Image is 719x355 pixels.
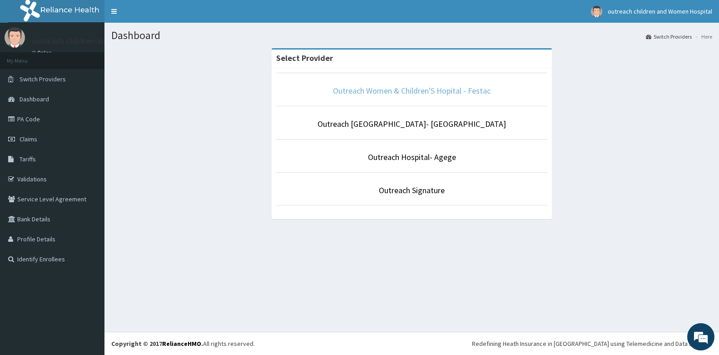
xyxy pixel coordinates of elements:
strong: Copyright © 2017 . [111,340,203,348]
img: User Image [5,27,25,48]
a: Online [32,50,54,56]
span: outreach children and Women Hospital [608,7,712,15]
span: Dashboard [20,95,49,103]
a: Outreach [GEOGRAPHIC_DATA]- [GEOGRAPHIC_DATA] [317,119,506,129]
span: Claims [20,135,37,143]
li: Here [693,33,712,40]
p: outreach children and Women Hospital [32,37,170,45]
span: Tariffs [20,155,36,163]
h1: Dashboard [111,30,712,41]
a: Switch Providers [646,33,692,40]
a: Outreach Hospital- Agege [368,152,456,162]
a: RelianceHMO [162,340,201,348]
div: Redefining Heath Insurance in [GEOGRAPHIC_DATA] using Telemedicine and Data Science! [472,339,712,348]
footer: All rights reserved. [104,332,719,355]
img: User Image [591,6,602,17]
strong: Select Provider [276,53,333,63]
span: Switch Providers [20,75,66,83]
a: Outreach Women & Children'S Hopital - Festac [333,85,491,96]
a: Outreach Signature [379,185,445,195]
